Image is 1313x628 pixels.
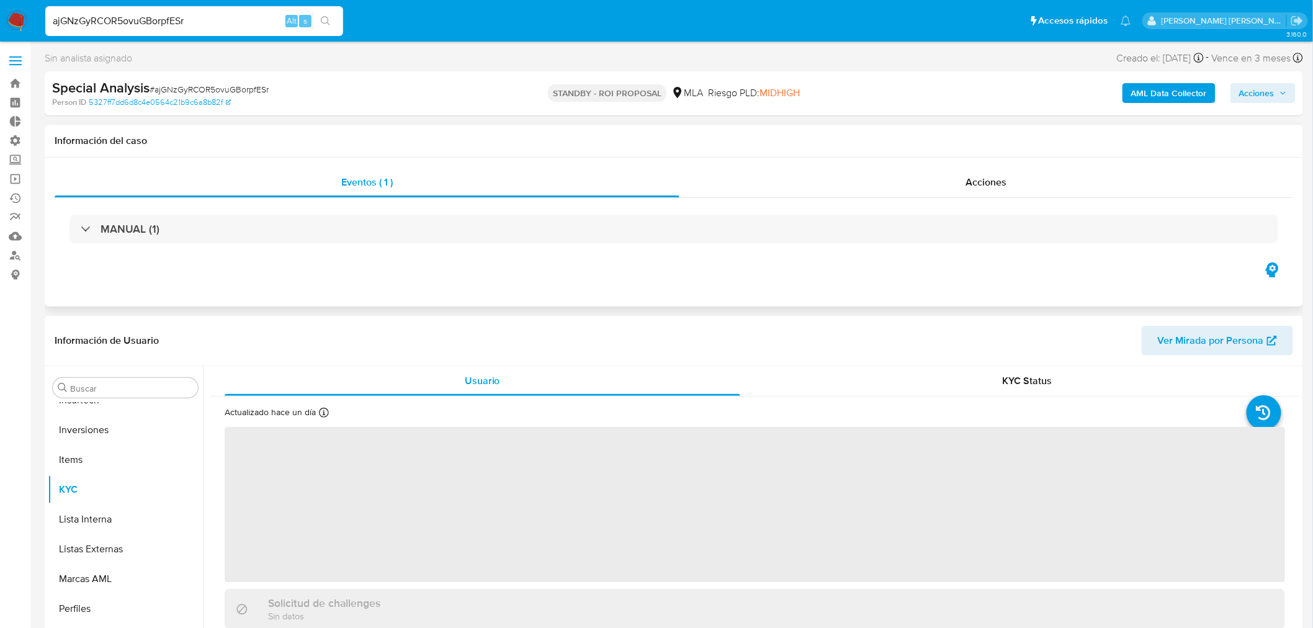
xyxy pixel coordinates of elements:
input: Buscar [70,383,193,394]
h1: Información del caso [55,135,1293,147]
button: Perfiles [48,594,203,624]
div: Creado el: [DATE] [1117,50,1204,66]
span: s [303,15,307,27]
a: Notificaciones [1121,16,1131,26]
h1: Información de Usuario [55,334,159,347]
h3: MANUAL (1) [101,222,159,236]
span: Acciones [1239,83,1275,103]
h3: Solicitud de challenges [268,596,380,610]
span: Sin analista asignado [45,52,132,65]
b: Person ID [52,97,86,108]
a: Salir [1291,14,1304,27]
span: Acciones [966,175,1006,189]
button: Marcas AML [48,564,203,594]
button: Inversiones [48,415,203,445]
button: Acciones [1230,83,1296,103]
p: Sin datos [268,610,380,622]
b: AML Data Collector [1131,83,1207,103]
button: Listas Externas [48,534,203,564]
span: # ajGNzGyRCOR5ovuGBorpfESr [150,83,269,96]
span: Vence en 3 meses [1212,52,1291,65]
input: Buscar usuario o caso... [45,13,343,29]
span: KYC Status [1003,374,1052,388]
button: KYC [48,475,203,505]
p: STANDBY - ROI PROPOSAL [548,84,666,102]
div: MANUAL (1) [69,215,1278,243]
button: Buscar [58,383,68,393]
button: Items [48,445,203,475]
button: AML Data Collector [1123,83,1216,103]
span: Riesgo PLD: [708,86,800,100]
span: Eventos ( 1 ) [341,175,393,189]
span: - [1206,50,1209,66]
b: Special Analysis [52,78,150,97]
div: MLA [671,86,703,100]
button: Lista Interna [48,505,203,534]
span: Ver Mirada por Persona [1158,326,1264,356]
button: search-icon [313,12,338,30]
span: Alt [287,15,297,27]
a: 5327ff7dd6d8c4e0564c21b9c6a8b82f [89,97,231,108]
span: Accesos rápidos [1039,14,1108,27]
span: MIDHIGH [760,86,800,100]
span: ‌ [225,427,1285,582]
p: Actualizado hace un día [225,406,316,418]
span: Usuario [465,374,500,388]
button: Ver Mirada por Persona [1142,326,1293,356]
p: carlos.obholz@mercadolibre.com [1162,15,1287,27]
